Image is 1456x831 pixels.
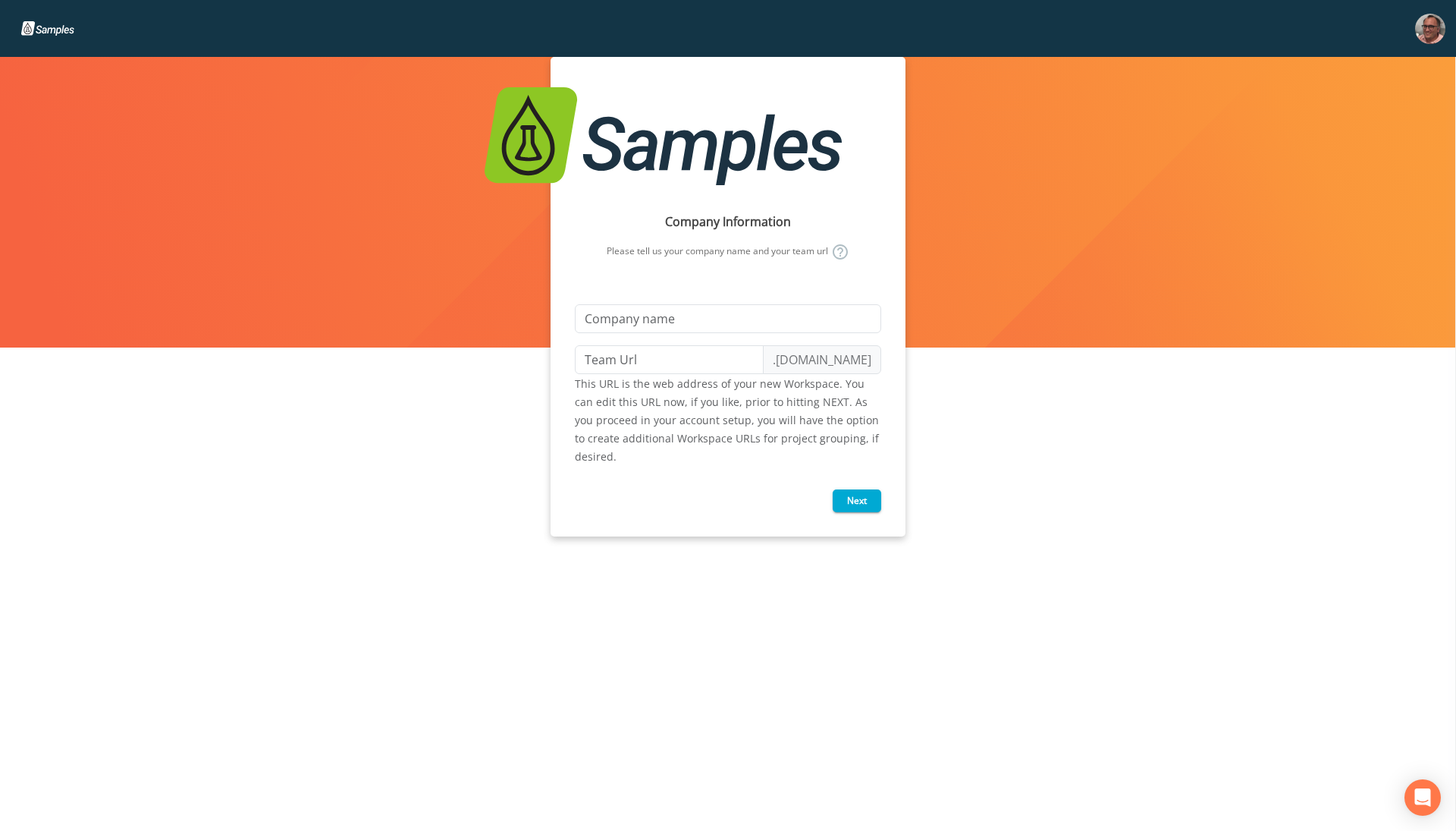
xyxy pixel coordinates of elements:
img: logo [21,21,93,36]
button: Next [833,489,881,512]
input: Company name [575,304,881,333]
div: Open Intercom Messenger [1404,779,1441,816]
img: e2d790fa78825a4bb76dcb6ab311d44c [1415,14,1445,44]
small: This URL is the web address of your new Workspace. You can edit this URL now, if you like, prior ... [575,376,879,464]
h3: Please tell us your company name and your team url [607,243,849,261]
span: .[DOMAIN_NAME] [763,345,881,374]
input: Team Url [575,345,764,374]
img: sample serve logo [485,87,972,185]
h2: Company Information [665,216,791,228]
